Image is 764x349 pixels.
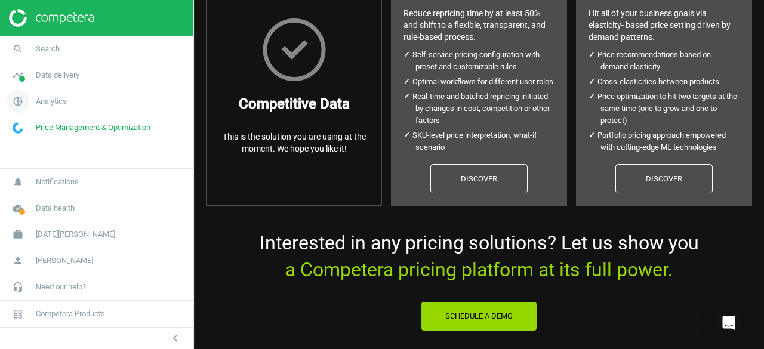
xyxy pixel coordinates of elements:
span: a Competera pricing platform at its full power. [285,258,673,281]
span: Analytics [36,96,67,107]
i: work [7,223,29,246]
a: Discover [430,164,528,194]
i: search [7,38,29,60]
li: Real-time and batched repricing initiated by changes in cost, competition or other factors [415,91,554,126]
p: Reduce repricing time by at least 50% and shift to a flexible, transparent, and rule-based process. [403,7,554,43]
h3: Competitive Data [239,93,350,115]
li: Price recommendations based on demand elasticity [600,49,740,73]
i: chevron_left [168,331,183,345]
span: Need our help? [36,282,86,292]
li: SKU-level price interpretation, what-if scenario [415,129,554,153]
a: Discover [615,164,713,194]
span: Data delivery [36,70,79,81]
span: Search [36,44,60,54]
i: notifications [7,171,29,193]
button: chevron_left [161,331,190,346]
span: [PERSON_NAME] [36,255,93,266]
img: ajHJNr6hYgQAAAAASUVORK5CYII= [9,9,94,27]
li: Optimal workflows for different user roles [415,76,554,88]
p: Interested in any pricing solutions? Let us show you [206,230,752,283]
i: timeline [7,64,29,87]
span: Notifications [36,177,79,187]
span: Price Management & Optimization [36,122,150,133]
img: HxscrLsMTvcLXxPnqlhRQhRi+upeiQYiT7g7j1jdpu6T9n6zgWWHzG7gAAAABJRU5ErkJggg== [263,18,326,81]
span: Competera Products [36,308,105,319]
div: Open Intercom Messenger [714,308,743,337]
span: [DATE][PERSON_NAME] [36,229,115,240]
span: Data health [36,203,75,214]
li: Portfolio pricing approach empowered with cutting-edge ML technologies [600,129,740,153]
i: cloud_done [7,197,29,220]
i: person [7,249,29,272]
button: Schedule a Demo [421,301,537,331]
li: Cross-elasticities between products [600,76,740,88]
p: Hit all of your business goals via elasticity- based price setting driven by demand patterns. [589,7,740,43]
li: Price optimization to hit two targets at the same time (one to grow and one to protect) [600,91,740,126]
i: pie_chart_outlined [7,90,29,113]
i: headset_mic [7,276,29,298]
img: wGWNvw8QSZomAAAAABJRU5ErkJggg== [13,122,23,134]
p: This is the solution you are using at the moment. We hope you like it! [218,131,369,155]
li: Self-service pricing configuration with preset and customizable rules [415,49,554,73]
